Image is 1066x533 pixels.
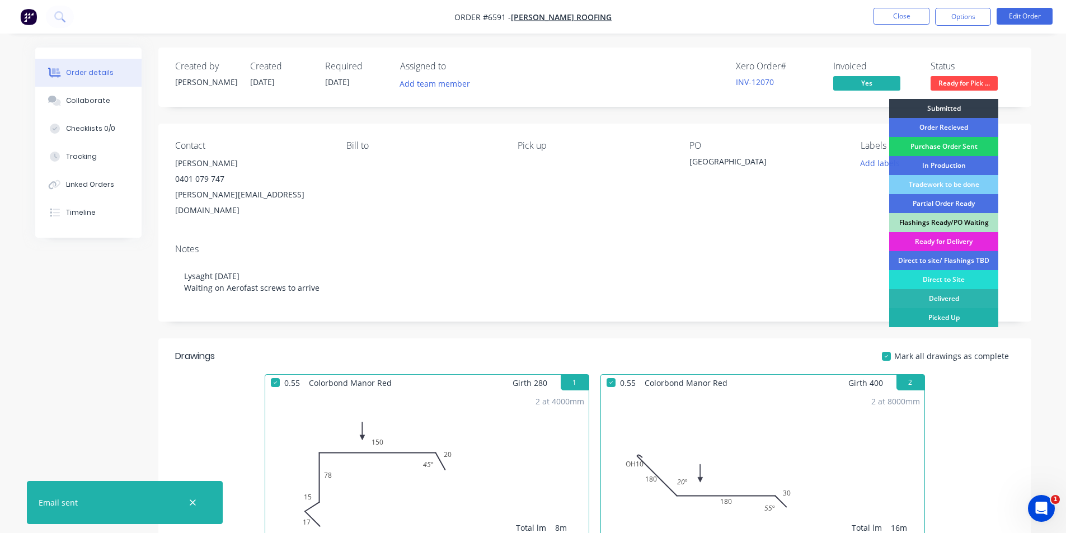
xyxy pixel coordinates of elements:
[1028,495,1055,522] iframe: Intercom live chat
[250,61,312,72] div: Created
[889,118,998,137] div: Order Recieved
[889,99,998,118] div: Submitted
[175,140,328,151] div: Contact
[889,213,998,232] div: Flashings Ready/PO Waiting
[35,59,142,87] button: Order details
[20,8,37,25] img: Factory
[833,61,917,72] div: Invoiced
[511,12,612,22] a: [PERSON_NAME] Roofing
[66,124,115,134] div: Checklists 0/0
[35,171,142,199] button: Linked Orders
[561,375,589,390] button: 1
[175,244,1015,254] div: Notes
[66,180,114,190] div: Linked Orders
[889,289,998,308] div: Delivered
[454,12,511,22] span: Order #6591 -
[861,140,1014,151] div: Labels
[175,259,1015,305] div: Lysaght [DATE] Waiting on Aerofast screws to arrive
[1051,495,1060,504] span: 1
[325,61,387,72] div: Required
[874,8,929,25] button: Close
[66,68,114,78] div: Order details
[935,8,991,26] button: Options
[35,143,142,171] button: Tracking
[175,155,328,218] div: [PERSON_NAME]0401 079 747[PERSON_NAME][EMAIL_ADDRESS][DOMAIN_NAME]
[175,61,237,72] div: Created by
[175,171,328,187] div: 0401 079 747
[66,96,110,106] div: Collaborate
[689,155,829,171] div: [GEOGRAPHIC_DATA]
[871,395,920,407] div: 2 at 8000mm
[35,87,142,115] button: Collaborate
[889,156,998,175] div: In Production
[889,194,998,213] div: Partial Order Ready
[889,251,998,270] div: Direct to site/ Flashings TBD
[66,207,96,218] div: Timeline
[889,232,998,251] div: Ready for Delivery
[931,76,998,93] button: Ready for Pick ...
[536,395,584,407] div: 2 at 4000mm
[175,155,328,171] div: [PERSON_NAME]
[39,497,78,508] div: Email sent
[400,76,476,91] button: Add team member
[931,76,998,90] span: Ready for Pick ...
[304,375,396,391] span: Colorbond Manor Red
[280,375,304,391] span: 0.55
[736,77,774,87] a: INV-12070
[66,152,97,162] div: Tracking
[616,375,640,391] span: 0.55
[400,61,512,72] div: Assigned to
[640,375,732,391] span: Colorbond Manor Red
[854,155,906,171] button: Add labels
[889,308,998,327] div: Picked Up
[896,375,924,390] button: 2
[518,140,671,151] div: Pick up
[848,375,883,391] span: Girth 400
[35,115,142,143] button: Checklists 0/0
[175,76,237,88] div: [PERSON_NAME]
[346,140,500,151] div: Bill to
[889,137,998,156] div: Purchase Order Sent
[35,199,142,227] button: Timeline
[689,140,843,151] div: PO
[931,61,1015,72] div: Status
[175,350,215,363] div: Drawings
[736,61,820,72] div: Xero Order #
[325,77,350,87] span: [DATE]
[997,8,1053,25] button: Edit Order
[833,76,900,90] span: Yes
[889,175,998,194] div: Tradework to be done
[250,77,275,87] span: [DATE]
[175,187,328,218] div: [PERSON_NAME][EMAIL_ADDRESS][DOMAIN_NAME]
[889,270,998,289] div: Direct to Site
[513,375,547,391] span: Girth 280
[393,76,476,91] button: Add team member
